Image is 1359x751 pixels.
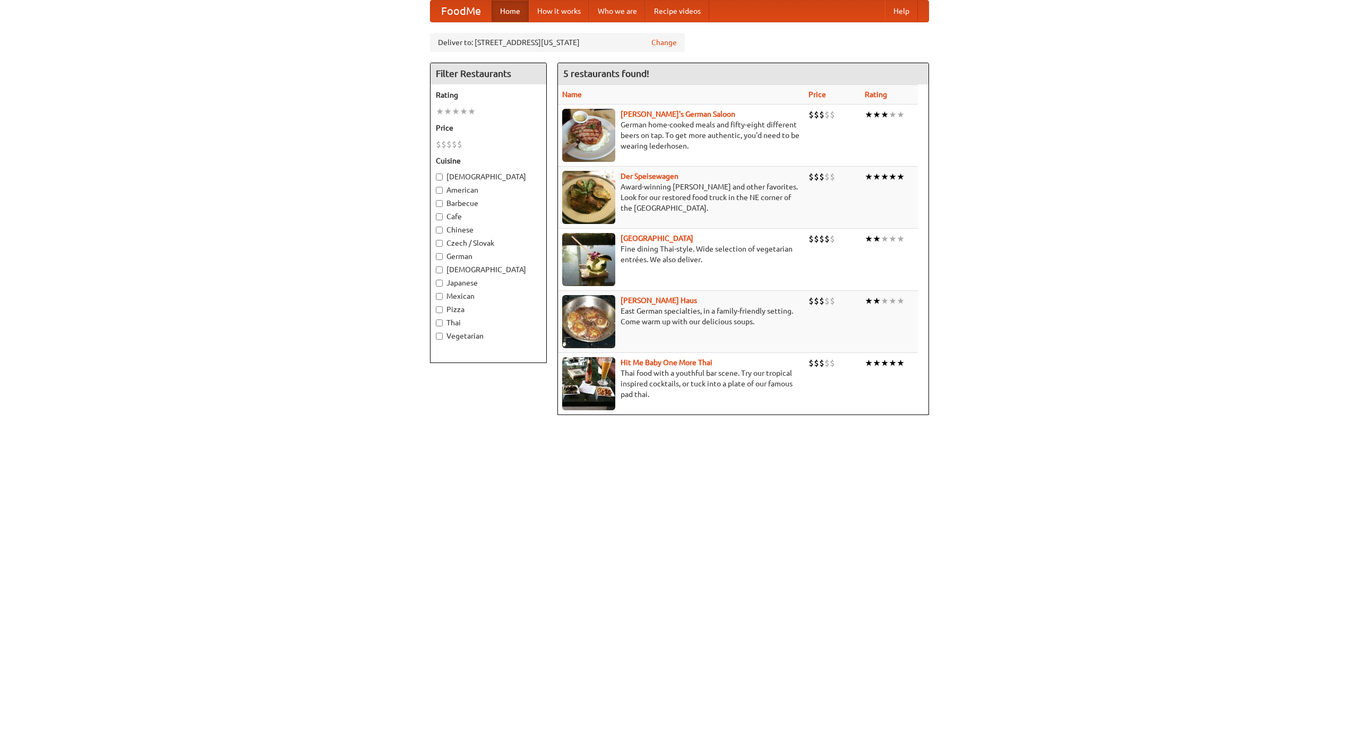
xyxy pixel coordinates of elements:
a: FoodMe [431,1,492,22]
a: Help [885,1,918,22]
input: Vegetarian [436,333,443,340]
label: Vegetarian [436,331,541,341]
li: ★ [897,357,905,369]
label: Chinese [436,225,541,235]
img: kohlhaus.jpg [562,295,615,348]
li: ★ [881,295,889,307]
li: $ [814,171,819,183]
li: ★ [873,109,881,120]
label: German [436,251,541,262]
li: ★ [881,109,889,120]
li: ★ [897,109,905,120]
li: $ [814,295,819,307]
label: Barbecue [436,198,541,209]
li: ★ [889,295,897,307]
li: ★ [865,357,873,369]
li: ★ [444,106,452,117]
input: Pizza [436,306,443,313]
input: [DEMOGRAPHIC_DATA] [436,174,443,180]
li: $ [452,139,457,150]
li: ★ [873,171,881,183]
li: ★ [865,109,873,120]
li: ★ [865,295,873,307]
li: ★ [873,357,881,369]
label: Thai [436,317,541,328]
label: Pizza [436,304,541,315]
p: German home-cooked meals and fifty-eight different beers on tap. To get more authentic, you'd nee... [562,119,800,151]
li: $ [824,357,830,369]
li: ★ [460,106,468,117]
li: $ [814,233,819,245]
li: ★ [897,171,905,183]
input: Cafe [436,213,443,220]
li: $ [830,171,835,183]
h5: Cuisine [436,156,541,166]
label: American [436,185,541,195]
ng-pluralize: 5 restaurants found! [563,68,649,79]
label: Japanese [436,278,541,288]
img: esthers.jpg [562,109,615,162]
li: $ [830,233,835,245]
input: [DEMOGRAPHIC_DATA] [436,266,443,273]
li: $ [830,295,835,307]
input: American [436,187,443,194]
label: Czech / Slovak [436,238,541,248]
h5: Price [436,123,541,133]
li: $ [819,357,824,369]
label: [DEMOGRAPHIC_DATA] [436,264,541,275]
li: $ [808,109,814,120]
li: $ [436,139,441,150]
p: Thai food with a youthful bar scene. Try our tropical inspired cocktails, or tuck into a plate of... [562,368,800,400]
a: Home [492,1,529,22]
h5: Rating [436,90,541,100]
label: [DEMOGRAPHIC_DATA] [436,171,541,182]
li: ★ [889,171,897,183]
li: $ [457,139,462,150]
a: Recipe videos [646,1,709,22]
li: ★ [881,357,889,369]
a: [GEOGRAPHIC_DATA] [621,234,693,243]
b: Der Speisewagen [621,172,678,180]
a: Name [562,90,582,99]
img: satay.jpg [562,233,615,286]
p: Fine dining Thai-style. Wide selection of vegetarian entrées. We also deliver. [562,244,800,265]
img: babythai.jpg [562,357,615,410]
div: Deliver to: [STREET_ADDRESS][US_STATE] [430,33,685,52]
input: Barbecue [436,200,443,207]
li: ★ [889,109,897,120]
a: Hit Me Baby One More Thai [621,358,712,367]
input: Japanese [436,280,443,287]
li: ★ [897,295,905,307]
input: Czech / Slovak [436,240,443,247]
li: ★ [897,233,905,245]
li: ★ [873,295,881,307]
li: $ [819,295,824,307]
label: Mexican [436,291,541,301]
li: $ [446,139,452,150]
a: Who we are [589,1,646,22]
a: Price [808,90,826,99]
a: Change [651,37,677,48]
li: $ [814,357,819,369]
li: $ [824,295,830,307]
li: $ [808,233,814,245]
li: $ [819,233,824,245]
input: Chinese [436,227,443,234]
li: $ [441,139,446,150]
li: $ [808,171,814,183]
li: $ [819,171,824,183]
li: $ [830,109,835,120]
li: ★ [881,171,889,183]
li: $ [814,109,819,120]
li: ★ [873,233,881,245]
a: [PERSON_NAME]'s German Saloon [621,110,735,118]
li: $ [830,357,835,369]
li: ★ [881,233,889,245]
p: East German specialties, in a family-friendly setting. Come warm up with our delicious soups. [562,306,800,327]
a: Rating [865,90,887,99]
b: [PERSON_NAME] Haus [621,296,697,305]
li: $ [808,295,814,307]
li: $ [824,109,830,120]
